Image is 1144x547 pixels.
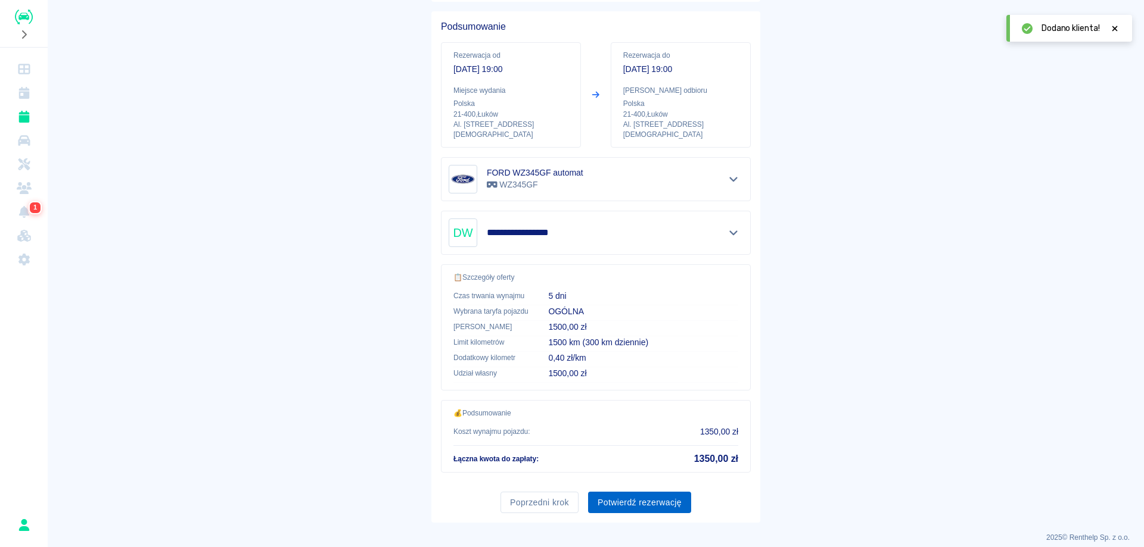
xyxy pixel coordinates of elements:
h6: FORD WZ345GF automat [487,167,583,179]
p: 💰 Podsumowanie [453,408,738,418]
a: Powiadomienia [5,200,43,224]
p: 2025 © Renthelp Sp. z o.o. [62,532,1130,543]
p: Polska [623,98,738,109]
a: Klienci [5,176,43,200]
p: 0,40 zł/km [548,352,738,364]
button: Sebastian Szczęśniak [11,512,36,537]
p: WZ345GF [487,179,583,191]
div: DW [449,218,477,247]
p: 21-400 , Łuków [453,109,568,120]
p: [PERSON_NAME] [453,321,529,332]
a: Kalendarz [5,81,43,105]
p: Rezerwacja od [453,50,568,61]
p: [DATE] 19:00 [623,63,738,76]
p: Dodatkowy kilometr [453,352,529,363]
h5: Podsumowanie [441,21,751,33]
p: 1500,00 zł [548,321,738,333]
p: 📋 Szczegóły oferty [453,272,738,283]
p: Udział własny [453,368,529,379]
p: [DATE] 19:00 [453,63,568,76]
p: 1500 km (300 km dziennie) [548,336,738,349]
button: Pokaż szczegóły [724,224,744,241]
button: Potwierdź rezerwację [588,492,691,514]
a: Serwisy [5,152,43,176]
p: Wybrana taryfa pojazdu [453,306,529,317]
p: 1500,00 zł [548,367,738,380]
p: Limit kilometrów [453,337,529,348]
p: Al. [STREET_ADDRESS][DEMOGRAPHIC_DATA] [453,120,568,140]
p: 21-400 , Łuków [623,109,738,120]
img: Image [451,167,475,191]
p: Łączna kwota do zapłaty : [453,454,539,464]
span: 1 [31,202,39,214]
p: Miejsce wydania [453,85,568,96]
img: Renthelp [15,10,33,24]
p: Rezerwacja do [623,50,738,61]
p: OGÓLNA [548,305,738,318]
button: Rozwiń nawigację [15,27,33,42]
button: Poprzedni krok [500,492,579,514]
a: Flota [5,129,43,152]
p: Koszt wynajmu pojazdu : [453,426,530,437]
p: Czas trwania wynajmu [453,290,529,301]
p: Polska [453,98,568,109]
p: 5 dni [548,290,738,302]
p: [PERSON_NAME] odbioru [623,85,738,96]
button: Pokaż szczegóły [724,171,744,187]
p: 1350,00 zł [700,426,738,438]
a: Rezerwacje [5,105,43,129]
a: Ustawienia [5,248,43,271]
a: Widget WWW [5,224,43,248]
p: Al. [STREET_ADDRESS][DEMOGRAPHIC_DATA] [623,120,738,140]
a: Dashboard [5,57,43,81]
h5: 1350,00 zł [694,453,738,465]
span: Dodano klienta! [1042,22,1100,35]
